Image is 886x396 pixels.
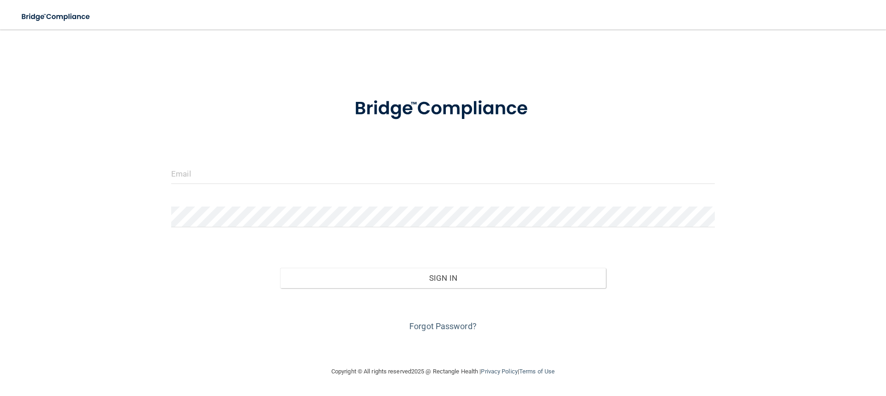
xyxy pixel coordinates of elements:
[481,368,517,375] a: Privacy Policy
[519,368,555,375] a: Terms of Use
[409,321,477,331] a: Forgot Password?
[335,85,551,133] img: bridge_compliance_login_screen.278c3ca4.svg
[275,357,611,386] div: Copyright © All rights reserved 2025 @ Rectangle Health | |
[171,163,715,184] input: Email
[280,268,606,288] button: Sign In
[14,7,99,26] img: bridge_compliance_login_screen.278c3ca4.svg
